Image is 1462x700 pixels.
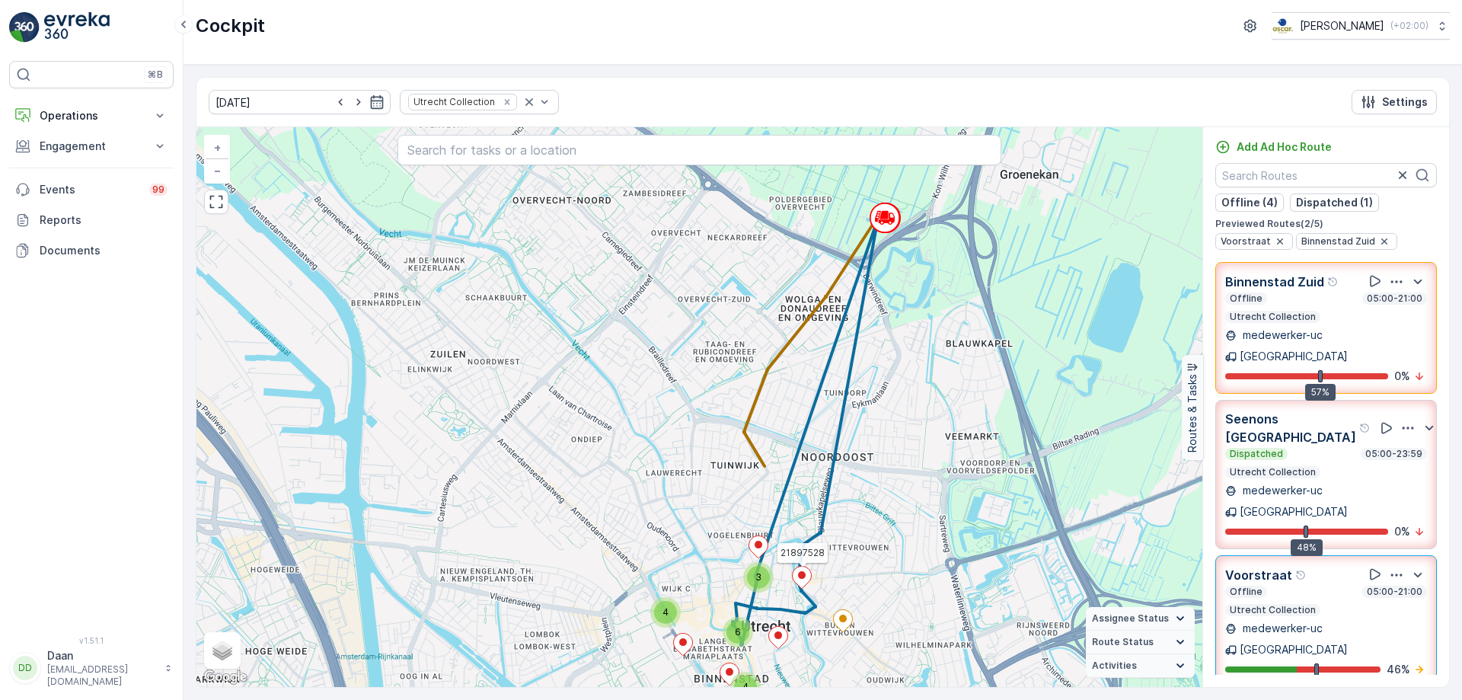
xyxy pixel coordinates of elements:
p: Offline [1228,292,1264,305]
div: 48% [1291,539,1323,556]
span: 4 [742,681,749,692]
span: Assignee Status [1092,612,1169,625]
p: Offline [1228,586,1264,598]
a: Layers [206,634,239,667]
p: [EMAIL_ADDRESS][DOMAIN_NAME] [47,663,157,688]
p: medewerker-uc [1240,328,1323,343]
button: Settings [1352,90,1437,114]
span: 3 [755,571,761,583]
p: Binnenstad Zuid [1225,273,1324,291]
img: basis-logo_rgb2x.png [1272,18,1294,34]
div: Help Tooltip Icon [1295,569,1307,581]
div: Help Tooltip Icon [1327,276,1339,288]
p: Offline (4) [1221,195,1278,210]
p: Utrecht Collection [1228,604,1317,616]
div: Remove Utrecht Collection [499,96,516,108]
span: v 1.51.1 [9,636,174,645]
div: 6 [723,617,753,647]
a: Reports [9,205,174,235]
p: Seenons [GEOGRAPHIC_DATA] [1225,410,1356,446]
p: 0 % [1394,369,1410,384]
span: Route Status [1092,636,1154,648]
p: Documents [40,243,168,258]
summary: Activities [1086,654,1195,678]
p: Reports [40,213,168,228]
p: [PERSON_NAME] [1300,18,1384,34]
a: Open this area in Google Maps (opens a new window) [200,667,251,687]
div: 3 [743,562,774,593]
summary: Route Status [1086,631,1195,654]
input: Search Routes [1215,163,1437,187]
p: 99 [152,184,164,196]
button: DDDaan[EMAIL_ADDRESS][DOMAIN_NAME] [9,648,174,688]
p: [GEOGRAPHIC_DATA] [1240,642,1348,657]
p: 05:00-21:00 [1365,586,1424,598]
p: ( +02:00 ) [1390,20,1428,32]
span: Activities [1092,660,1137,672]
a: Documents [9,235,174,266]
p: Utrecht Collection [1228,311,1317,323]
p: Dispatched (1) [1296,195,1373,210]
p: medewerker-uc [1240,483,1323,498]
p: Engagement [40,139,143,154]
a: Events99 [9,174,174,205]
div: 4 [650,597,681,628]
img: logo_light-DOdMpM7g.png [44,12,110,43]
p: Routes & Tasks [1185,374,1200,452]
span: − [214,164,222,177]
p: [GEOGRAPHIC_DATA] [1240,504,1348,519]
p: 0 % [1394,524,1410,539]
button: Engagement [9,131,174,161]
button: Dispatched (1) [1290,193,1379,212]
img: logo [9,12,40,43]
span: Binnenstad Zuid [1301,235,1375,248]
p: Previewed Routes ( 2 / 5 ) [1215,218,1437,230]
p: ⌘B [148,69,163,81]
p: Operations [40,108,143,123]
p: Utrecht Collection [1228,466,1317,478]
p: [GEOGRAPHIC_DATA] [1240,349,1348,364]
p: Add Ad Hoc Route [1237,139,1332,155]
a: Add Ad Hoc Route [1215,139,1332,155]
input: Search for tasks or a location [397,135,1001,165]
span: Voorstraat [1221,235,1271,248]
a: Zoom In [206,136,228,159]
p: Cockpit [196,14,265,38]
span: 4 [662,606,669,618]
p: Daan [47,648,157,663]
p: 05:00-21:00 [1365,292,1424,305]
p: Dispatched [1228,448,1285,460]
p: Settings [1382,94,1428,110]
button: Offline (4) [1215,193,1284,212]
p: 46 % [1387,662,1410,677]
p: Voorstraat [1225,566,1292,584]
p: Events [40,182,140,197]
div: 57% [1305,384,1336,401]
div: Utrecht Collection [409,94,497,109]
button: Operations [9,101,174,131]
div: Help Tooltip Icon [1359,422,1371,434]
p: medewerker-uc [1240,621,1323,636]
span: 6 [735,626,741,638]
img: Google [200,667,251,687]
p: 05:00-23:59 [1364,448,1424,460]
summary: Assignee Status [1086,607,1195,631]
input: dd/mm/yyyy [209,90,391,114]
button: [PERSON_NAME](+02:00) [1272,12,1450,40]
span: + [214,141,221,154]
div: DD [13,656,37,680]
a: Zoom Out [206,159,228,182]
